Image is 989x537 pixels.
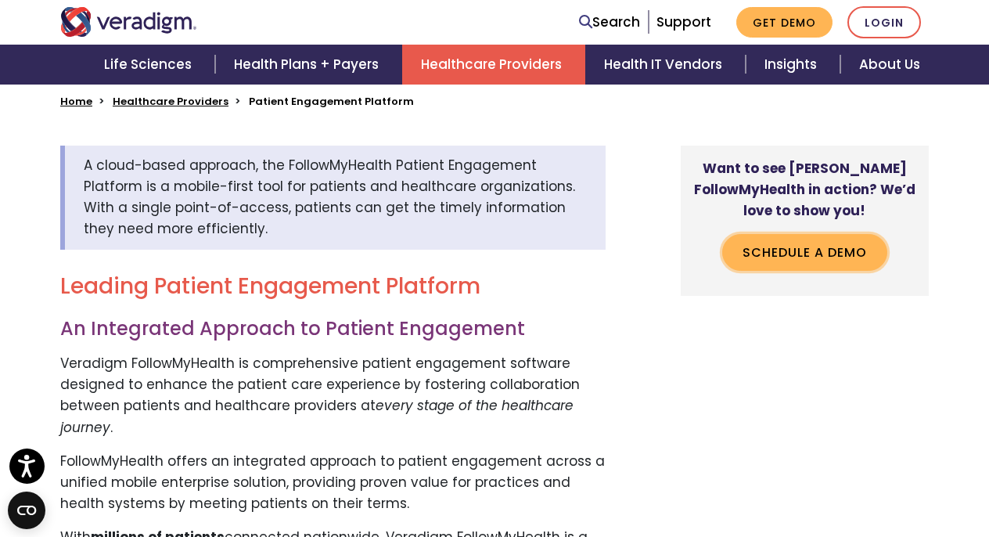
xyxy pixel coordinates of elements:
[736,7,833,38] a: Get Demo
[60,7,197,37] img: Veradigm logo
[60,273,606,300] h2: Leading Patient Engagement Platform
[8,492,45,529] button: Open CMP widget
[689,424,970,518] iframe: Drift Chat Widget
[656,13,711,31] a: Support
[60,451,606,515] p: FollowMyHealth offers an integrated approach to patient engagement across a unified mobile enterp...
[215,45,402,85] a: Health Plans + Payers
[722,234,887,270] a: Schedule a Demo
[840,45,939,85] a: About Us
[85,45,215,85] a: Life Sciences
[60,94,92,109] a: Home
[402,45,585,85] a: Healthcare Providers
[84,156,575,239] span: A cloud-based approach, the FollowMyHealth Patient Engagement Platform is a mobile-first tool for...
[60,396,574,436] em: every stage of the healthcare journey
[579,12,640,33] a: Search
[113,94,228,109] a: Healthcare Providers
[694,159,915,220] strong: Want to see [PERSON_NAME] FollowMyHealth in action? We’d love to show you!
[746,45,840,85] a: Insights
[60,318,606,341] h3: An Integrated Approach to Patient Engagement
[847,6,921,38] a: Login
[585,45,746,85] a: Health IT Vendors
[60,353,606,438] p: Veradigm FollowMyHealth is comprehensive patient engagement software designed to enhance the pati...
